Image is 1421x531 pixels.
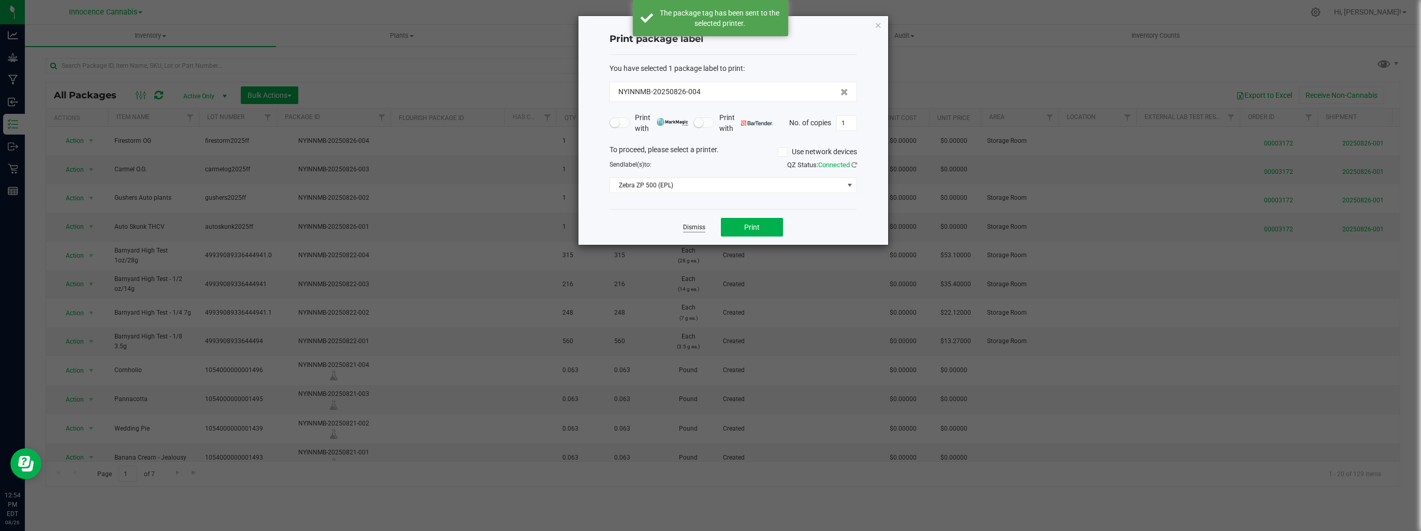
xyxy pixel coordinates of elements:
[610,33,857,46] h4: Print package label
[10,448,41,479] iframe: Resource center
[741,121,773,126] img: bartender.png
[818,161,850,169] span: Connected
[618,86,701,97] span: NYINNMB-20250826-004
[657,118,688,126] img: mark_magic_cybra.png
[610,161,651,168] span: Send to:
[778,146,857,157] label: Use network devices
[610,63,857,74] div: :
[683,223,705,232] a: Dismiss
[610,178,844,193] span: Zebra ZP 500 (EPL)
[659,8,780,28] div: The package tag has been sent to the selected printer.
[721,218,783,237] button: Print
[602,144,865,160] div: To proceed, please select a printer.
[719,112,773,134] span: Print with
[744,223,760,231] span: Print
[624,161,644,168] span: label(s)
[787,161,857,169] span: QZ Status:
[610,64,743,72] span: You have selected 1 package label to print
[789,118,831,126] span: No. of copies
[635,112,688,134] span: Print with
